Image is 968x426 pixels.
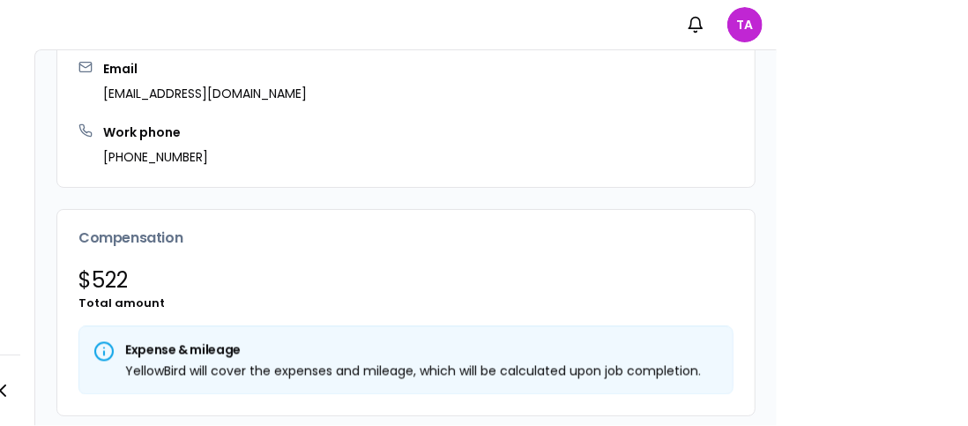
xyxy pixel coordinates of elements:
[727,7,763,42] span: TA
[78,295,733,312] p: Total amount
[93,362,719,379] div: YellowBird will cover the expenses and mileage, which will be calculated upon job completion.
[78,266,733,295] p: $ 522
[78,231,733,245] h3: Compensation
[103,148,208,166] p: [PHONE_NUMBER]
[103,85,307,102] p: [EMAIL_ADDRESS][DOMAIN_NAME]
[103,60,307,78] h3: Email
[103,123,208,141] h3: Work phone
[93,340,719,358] h5: Expense & mileage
